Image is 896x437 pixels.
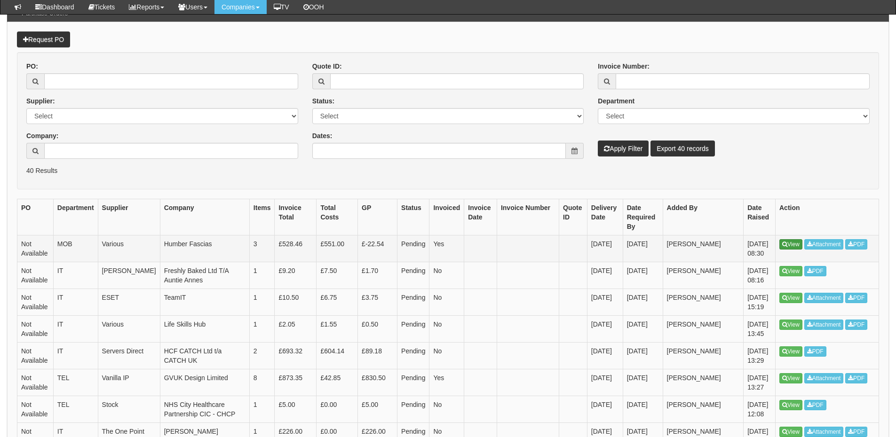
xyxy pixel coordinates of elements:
[98,396,160,422] td: Stock
[317,235,358,262] td: £551.00
[845,293,867,303] a: PDF
[497,199,559,235] th: Invoice Number
[275,199,317,235] th: Invoice Total
[17,396,54,422] td: Not Available
[17,342,54,369] td: Not Available
[26,131,58,140] label: Company:
[744,289,776,315] td: [DATE] 15:19
[160,342,249,369] td: HCF CATCH Ltd t/a CATCH UK
[317,369,358,396] td: £42.85
[623,289,663,315] td: [DATE]
[358,289,397,315] td: £3.75
[779,293,802,303] a: View
[317,342,358,369] td: £604.14
[397,199,429,235] th: Status
[275,289,317,315] td: £10.50
[249,396,275,422] td: 1
[160,262,249,289] td: Freshly Baked Ltd T/A Auntie Annes
[397,369,429,396] td: Pending
[845,427,867,437] a: PDF
[623,396,663,422] td: [DATE]
[429,342,464,369] td: No
[804,266,826,276] a: PDF
[663,289,744,315] td: [PERSON_NAME]
[429,396,464,422] td: No
[845,373,867,383] a: PDF
[623,199,663,235] th: Date Required By
[358,342,397,369] td: £89.18
[429,289,464,315] td: No
[160,235,249,262] td: Humber Fascias
[663,235,744,262] td: [PERSON_NAME]
[275,369,317,396] td: £873.35
[53,289,98,315] td: IT
[779,346,802,357] a: View
[358,262,397,289] td: £1.70
[663,262,744,289] td: [PERSON_NAME]
[98,369,160,396] td: Vanilla IP
[559,199,587,235] th: Quote ID
[98,262,160,289] td: [PERSON_NAME]
[358,199,397,235] th: GP
[249,199,275,235] th: Items
[744,342,776,369] td: [DATE] 13:29
[53,315,98,342] td: IT
[598,62,650,71] label: Invoice Number:
[317,289,358,315] td: £6.75
[275,235,317,262] td: £528.46
[587,315,623,342] td: [DATE]
[779,400,802,410] a: View
[317,315,358,342] td: £1.55
[53,235,98,262] td: MOB
[160,289,249,315] td: TeamIT
[776,199,879,235] th: Action
[160,396,249,422] td: NHS City Healthcare Partnership CIC - CHCP
[249,315,275,342] td: 1
[804,293,844,303] a: Attachment
[160,199,249,235] th: Company
[17,199,54,235] th: PO
[397,396,429,422] td: Pending
[804,400,826,410] a: PDF
[26,62,38,71] label: PO:
[98,235,160,262] td: Various
[53,396,98,422] td: TEL
[397,289,429,315] td: Pending
[804,373,844,383] a: Attachment
[744,315,776,342] td: [DATE] 13:45
[587,289,623,315] td: [DATE]
[623,262,663,289] td: [DATE]
[317,262,358,289] td: £7.50
[464,199,497,235] th: Invoice Date
[312,131,333,140] label: Dates:
[663,199,744,235] th: Added By
[53,342,98,369] td: IT
[98,199,160,235] th: Supplier
[397,342,429,369] td: Pending
[249,342,275,369] td: 2
[650,140,715,156] a: Export 40 records
[275,342,317,369] td: £693.32
[587,235,623,262] td: [DATE]
[397,235,429,262] td: Pending
[804,239,844,250] a: Attachment
[53,369,98,396] td: TEL
[17,262,54,289] td: Not Available
[623,235,663,262] td: [DATE]
[98,289,160,315] td: ESET
[779,266,802,276] a: View
[663,396,744,422] td: [PERSON_NAME]
[358,235,397,262] td: £-22.54
[744,199,776,235] th: Date Raised
[845,239,867,250] a: PDF
[598,140,649,156] button: Apply Filter
[587,342,623,369] td: [DATE]
[744,396,776,422] td: [DATE] 12:08
[26,96,55,106] label: Supplier:
[17,315,54,342] td: Not Available
[249,235,275,262] td: 3
[663,315,744,342] td: [PERSON_NAME]
[358,315,397,342] td: £0.50
[17,31,70,47] a: Request PO
[804,427,844,437] a: Attachment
